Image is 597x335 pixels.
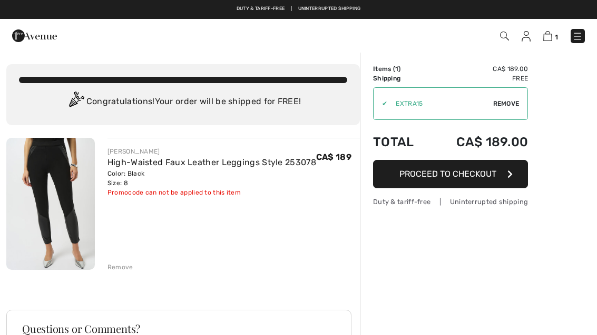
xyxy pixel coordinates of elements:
div: Congratulations! Your order will be shipped for FREE! [19,92,347,113]
a: 1ère Avenue [12,30,57,40]
a: High-Waisted Faux Leather Leggings Style 253078 [107,157,316,167]
h3: Questions or Comments? [22,323,336,334]
td: Free [429,74,529,83]
div: Remove [107,262,133,272]
td: CA$ 189.00 [429,124,529,160]
div: [PERSON_NAME] [107,147,316,156]
img: Menu [572,31,583,42]
div: ✔ [374,99,387,108]
input: Promo code [387,88,493,119]
td: Items ( ) [373,64,429,74]
div: Promocode can not be applied to this item [107,188,316,197]
img: My Info [522,31,531,42]
td: Total [373,124,429,160]
button: Proceed to Checkout [373,160,528,188]
img: Shopping Bag [543,31,552,41]
span: CA$ 189 [316,152,351,162]
img: Search [500,32,509,40]
div: Color: Black Size: 8 [107,169,316,188]
img: High-Waisted Faux Leather Leggings Style 253078 [6,138,95,270]
span: 1 [395,65,398,73]
span: Remove [493,99,520,108]
img: Congratulation2.svg [65,92,86,113]
td: CA$ 189.00 [429,64,529,74]
img: 1ère Avenue [12,25,57,46]
span: 1 [555,33,558,41]
span: Proceed to Checkout [399,169,496,179]
td: Shipping [373,74,429,83]
div: Duty & tariff-free | Uninterrupted shipping [373,197,528,207]
a: 1 [543,29,558,42]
